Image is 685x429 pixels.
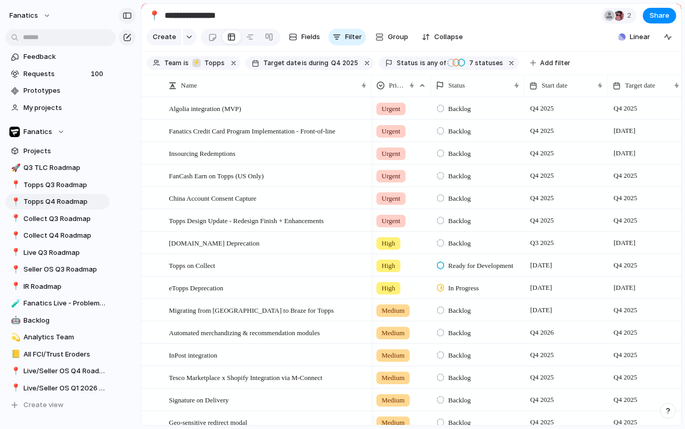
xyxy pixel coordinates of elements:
[418,29,467,45] button: Collapse
[528,349,556,361] span: Q4 2025
[5,177,109,193] a: 📍Topps Q3 Roadmap
[611,147,638,160] span: [DATE]
[542,80,567,91] span: Start date
[9,383,20,394] button: 📍
[23,103,106,113] span: My projects
[23,264,106,275] span: Seller OS Q3 Roadmap
[625,80,655,91] span: Target date
[5,363,109,379] div: 📍Live/Seller OS Q4 Roadmap
[5,296,109,311] a: 🧪Fanatics Live - Problem Areas
[11,332,18,344] div: 💫
[23,52,106,62] span: Feedback
[169,237,260,249] span: [DOMAIN_NAME] Deprecation
[448,104,471,114] span: Backlog
[23,400,64,410] span: Create view
[382,373,405,383] span: Medium
[5,83,109,99] a: Prototypes
[630,32,650,42] span: Linear
[5,7,56,24] button: fanatics
[302,58,307,68] span: is
[540,58,570,68] span: Add filter
[190,57,227,69] button: ⚡Topps
[382,283,395,293] span: High
[611,192,640,204] span: Q4 2025
[448,350,471,361] span: Backlog
[5,245,109,261] a: 📍Live Q3 Roadmap
[181,57,191,69] button: is
[528,259,555,272] span: [DATE]
[11,382,18,394] div: 📍
[301,57,330,69] button: isduring
[5,313,109,328] div: 🤖Backlog
[5,100,109,116] a: My projects
[448,328,471,338] span: Backlog
[9,230,20,241] button: 📍
[448,395,471,406] span: Backlog
[5,228,109,243] a: 📍Collect Q4 Roadmap
[528,237,556,249] span: Q3 2025
[9,10,38,21] span: fanatics
[5,397,109,413] button: Create view
[5,160,109,176] div: 🚀Q3 TLC Roadmap
[528,125,556,137] span: Q4 2025
[169,349,217,361] span: InPost integration
[382,126,400,137] span: Urgent
[11,264,18,276] div: 📍
[23,127,52,137] span: Fanatics
[448,373,471,383] span: Backlog
[5,347,109,362] div: 📒All FCI/Trust Eroders
[5,194,109,210] div: 📍Topps Q4 Roadmap
[5,211,109,227] a: 📍Collect Q3 Roadmap
[382,193,400,204] span: Urgent
[5,381,109,396] a: 📍Live/Seller OS Q1 2026 Roadmap
[528,192,556,204] span: Q4 2025
[301,32,320,42] span: Fields
[263,58,301,68] span: Target date
[169,371,322,383] span: Tesco Marketplace x Shopify Integration via M-Connect
[382,395,405,406] span: Medium
[169,147,235,159] span: Insourcing Redemptions
[9,180,20,190] button: 📍
[23,298,106,309] span: Fanatics Live - Problem Areas
[418,57,448,69] button: isany of
[388,32,408,42] span: Group
[169,281,223,293] span: eTopps Deprecation
[23,230,106,241] span: Collect Q4 Roadmap
[307,58,328,68] span: during
[528,281,555,294] span: [DATE]
[192,59,201,67] div: ⚡
[9,366,20,376] button: 📍
[23,197,106,207] span: Topps Q4 Roadmap
[5,262,109,277] div: 📍Seller OS Q3 Roadmap
[448,305,471,316] span: Backlog
[23,349,106,360] span: All FCI/Trust Eroders
[169,102,241,114] span: Algolia integration (MVP)
[528,394,556,406] span: Q4 2025
[528,326,556,339] span: Q4 2026
[448,283,479,293] span: In Progress
[611,349,640,361] span: Q4 2025
[448,126,471,137] span: Backlog
[169,192,256,204] span: China Account Consent Capture
[153,32,176,42] span: Create
[5,329,109,345] a: 💫Analytics Team
[420,58,425,68] span: is
[382,171,400,181] span: Urgent
[5,66,109,82] a: Requests100
[23,69,88,79] span: Requests
[448,149,471,159] span: Backlog
[614,29,654,45] button: Linear
[11,230,18,242] div: 📍
[611,237,638,249] span: [DATE]
[9,214,20,224] button: 📍
[146,29,181,45] button: Create
[448,193,471,204] span: Backlog
[9,332,20,342] button: 💫
[5,279,109,295] a: 📍IR Roadmap
[23,315,106,326] span: Backlog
